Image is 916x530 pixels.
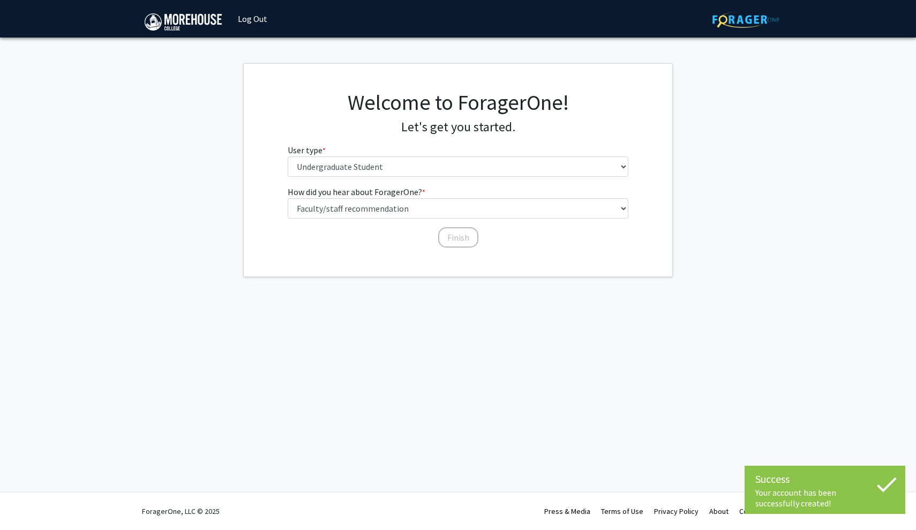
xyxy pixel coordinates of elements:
h4: Let's get you started. [288,120,629,135]
label: User type [288,144,326,156]
img: Morehouse College Logo [145,13,222,31]
a: Privacy Policy [654,506,699,516]
a: Press & Media [544,506,590,516]
div: Success [755,471,895,487]
a: About [709,506,729,516]
a: Terms of Use [601,506,643,516]
a: Contact Us [739,506,774,516]
div: Your account has been successfully created! [755,487,895,509]
button: Finish [438,227,478,248]
label: How did you hear about ForagerOne? [288,185,425,198]
h1: Welcome to ForagerOne! [288,89,629,115]
img: ForagerOne Logo [712,11,779,28]
iframe: Chat [8,482,46,522]
div: ForagerOne, LLC © 2025 [142,492,220,530]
